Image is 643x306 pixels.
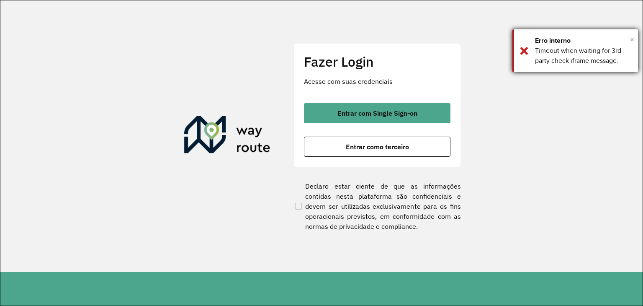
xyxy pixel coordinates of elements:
[184,116,270,156] img: Roteirizador AmbevTech
[535,36,632,46] div: Erro interno
[337,110,417,117] span: Entrar com Single Sign-on
[630,33,634,46] span: ×
[535,46,632,66] div: Timeout when waiting for 3rd party check iframe message.
[304,54,450,70] h2: Fazer Login
[304,76,450,86] p: Acesse com suas credenciais
[304,103,450,123] button: button
[304,137,450,157] button: button
[630,33,634,46] button: Close
[346,143,409,150] span: Entrar como terceiro
[293,181,461,231] label: Declaro estar ciente de que as informações contidas nesta plataforma são confidenciais e devem se...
